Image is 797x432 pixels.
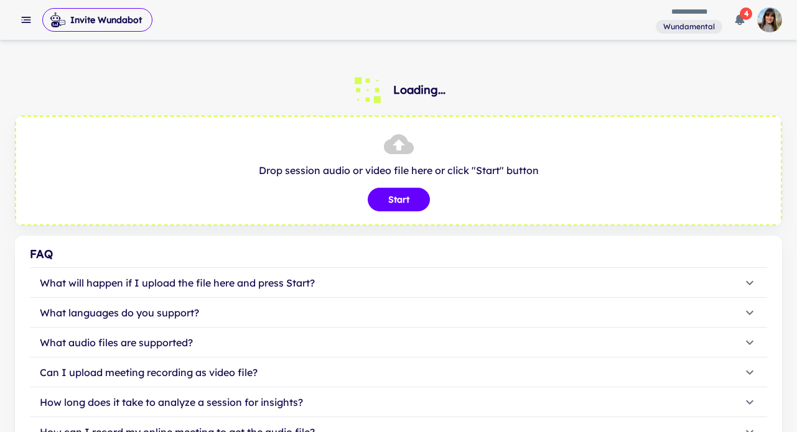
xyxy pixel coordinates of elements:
button: Invite Wundabot [42,8,152,32]
p: What languages do you support? [40,305,199,320]
p: Drop session audio or video file here or click "Start" button [29,163,768,178]
button: What languages do you support? [30,298,767,328]
p: What will happen if I upload the file here and press Start? [40,275,315,290]
button: What audio files are supported? [30,328,767,357]
h6: Loading... [393,81,445,99]
p: What audio files are supported? [40,335,193,350]
button: What will happen if I upload the file here and press Start? [30,268,767,298]
div: FAQ [30,246,767,263]
p: How long does it take to analyze a session for insights? [40,395,303,410]
span: You are a member of this workspace. Contact your workspace owner for assistance. [656,19,722,34]
button: Can I upload meeting recording as video file? [30,357,767,387]
button: 4 [727,7,752,32]
span: Invite Wundabot to record a meeting [42,7,152,32]
span: Wundamental [658,21,720,32]
button: How long does it take to analyze a session for insights? [30,387,767,417]
button: Start [368,188,430,211]
span: 4 [740,7,752,20]
p: Can I upload meeting recording as video file? [40,365,258,380]
img: photoURL [757,7,782,32]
